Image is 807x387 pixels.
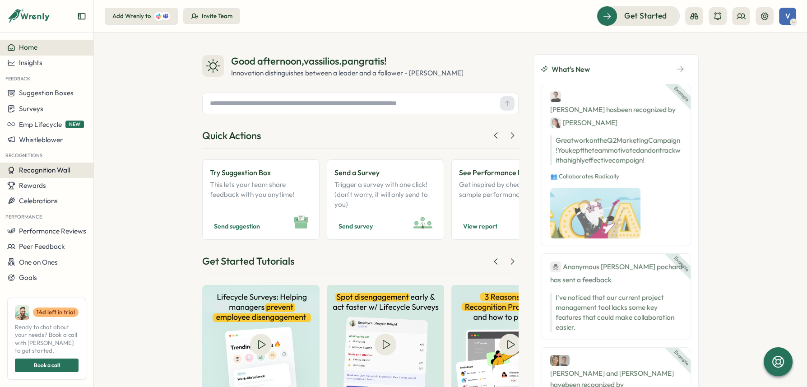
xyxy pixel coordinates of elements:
p: This lets your team share feedback with you anytime! [210,180,312,210]
img: Jack [559,355,570,366]
span: Celebrations [19,196,58,205]
div: Quick Actions [202,129,261,143]
span: Performance Reviews [19,227,86,235]
img: Jane [550,117,561,128]
button: Book a call [15,359,79,372]
p: Try Suggestion Box [210,167,312,178]
div: Good afternoon , vassilios.pangratis ! [231,54,464,68]
div: Anonymous [PERSON_NAME] pochard [550,261,682,272]
button: Get Started [597,6,680,26]
button: Invite Team [183,8,240,24]
img: Cassie [550,355,561,366]
button: V [779,8,796,25]
div: Innovation distinguishes between a leader and a follower - [PERSON_NAME] [231,68,464,78]
span: NEW [65,121,84,128]
button: View report [459,220,501,232]
span: Recognition Wall [19,166,70,174]
span: Get Started [624,10,667,22]
button: Send survey [334,220,377,232]
div: Invite Team [202,12,232,20]
a: Send a SurveyTrigger a survey with one click! (don't worry, it will only send to you)Send survey [327,159,444,240]
div: Add Wrenly to [112,12,151,20]
span: Surveys [19,104,43,113]
p: Great work on the Q2 Marketing Campaign! You kept the team motivated and on track with a highly e... [550,135,682,165]
span: One on Ones [19,258,58,266]
img: Ben [550,91,561,102]
div: [PERSON_NAME] [550,117,617,128]
p: Send a Survey [334,167,436,178]
span: Book a call [34,359,60,372]
img: Ali Khan [15,305,29,320]
button: Send suggestion [210,220,264,232]
div: has sent a feedback [550,261,682,285]
span: Home [19,43,37,51]
span: V [785,12,790,20]
div: Get Started Tutorials [202,254,294,268]
span: Send suggestion [214,221,260,232]
button: Add Wrenly to [105,8,178,25]
span: View report [463,221,497,232]
span: Rewards [19,181,46,190]
span: Ready to chat about your needs? Book a call with [PERSON_NAME] to get started. [15,323,79,355]
span: Insights [19,58,42,67]
div: [PERSON_NAME] has been recognized by [550,91,682,128]
p: See Performance Insights [459,167,561,178]
span: What's New [552,64,590,75]
a: 14d left in trial [33,308,79,317]
span: Peer Feedback [19,242,65,251]
span: Send survey [339,221,373,232]
span: Suggestion Boxes [19,89,74,97]
span: Goals [19,273,37,282]
span: Whistleblower [19,135,63,144]
p: 👥 Collaborates Radically [550,173,682,181]
button: Expand sidebar [77,12,86,21]
p: Get inspired by checking out a sample performance report! [459,180,561,210]
span: Emp Lifecycle [19,120,62,129]
p: Trigger a survey with one click! (don't worry, it will only send to you) [334,180,436,210]
a: See Performance InsightsGet inspired by checking out a sample performance report!View report [451,159,569,240]
a: Try Suggestion BoxThis lets your team share feedback with you anytime!Send suggestion [202,159,320,240]
p: I've noticed that our current project management tool lacks some key features that could make col... [556,293,682,332]
img: Recognition Image [550,188,640,238]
